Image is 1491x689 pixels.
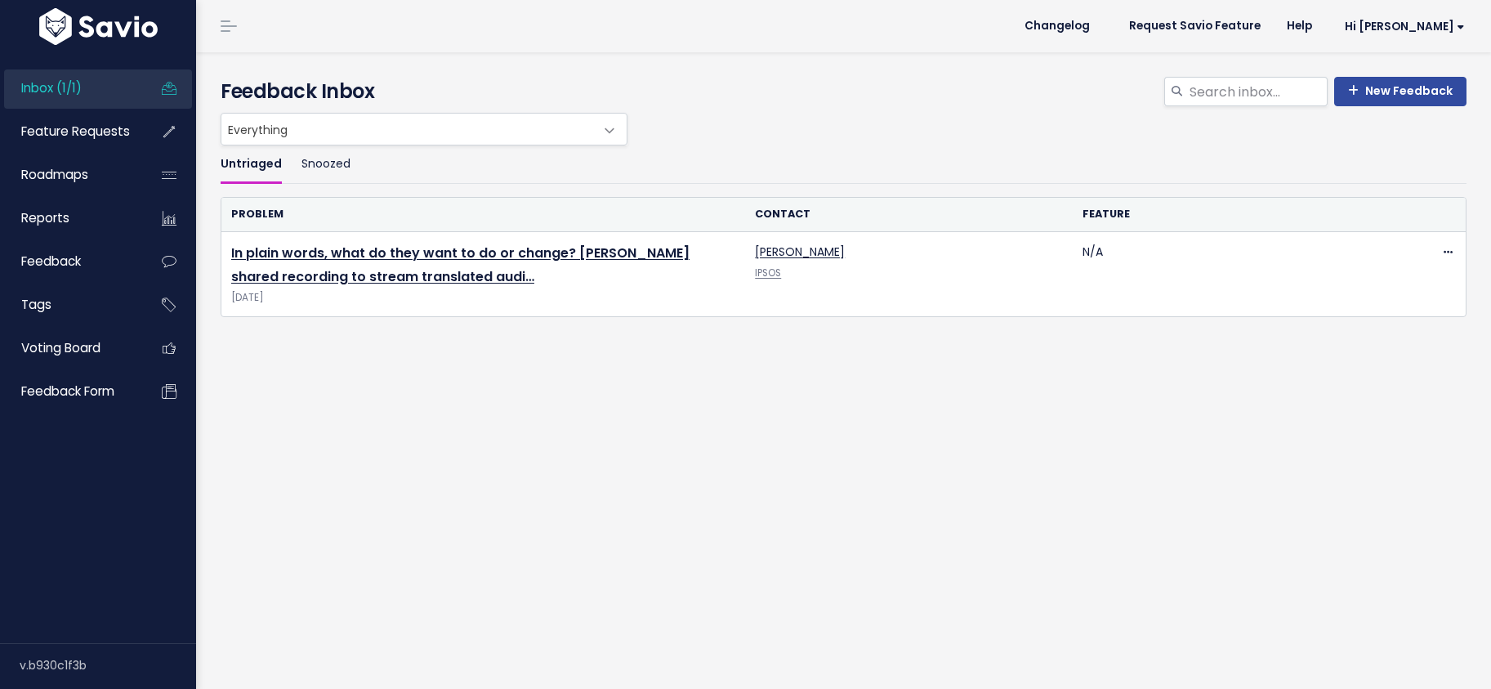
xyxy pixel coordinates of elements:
a: Roadmaps [4,156,136,194]
a: IPSOS [755,266,781,280]
a: Snoozed [301,145,350,184]
span: Inbox (1/1) [21,79,82,96]
td: N/A [1073,232,1400,317]
img: logo-white.9d6f32f41409.svg [35,8,162,45]
h4: Feedback Inbox [221,77,1466,106]
a: Feedback form [4,373,136,410]
div: v.b930c1f3b [20,644,196,687]
input: Search inbox... [1188,77,1328,106]
th: Feature [1073,198,1400,231]
th: Problem [221,198,745,231]
a: Reports [4,199,136,237]
span: [DATE] [231,289,735,306]
span: Feature Requests [21,123,130,140]
span: Reports [21,209,69,226]
a: New Feedback [1334,77,1466,106]
span: Hi [PERSON_NAME] [1345,20,1465,33]
a: Feature Requests [4,113,136,150]
a: Request Savio Feature [1116,14,1274,38]
span: Everything [221,113,627,145]
a: Help [1274,14,1325,38]
a: Untriaged [221,145,282,184]
th: Contact [745,198,1073,231]
span: Tags [21,296,51,313]
span: Feedback [21,253,81,270]
a: In plain words, what do they want to do or change? [PERSON_NAME] shared recording to stream trans... [231,244,690,286]
ul: Filter feature requests [221,145,1466,184]
span: Voting Board [21,339,100,356]
span: Changelog [1025,20,1090,32]
span: Feedback form [21,383,114,400]
a: Inbox (1/1) [4,69,136,107]
a: [PERSON_NAME] [755,244,845,260]
span: Roadmaps [21,166,88,183]
a: Tags [4,286,136,324]
a: Hi [PERSON_NAME] [1325,14,1478,39]
a: Feedback [4,243,136,280]
a: Voting Board [4,329,136,367]
span: Everything [221,114,594,145]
